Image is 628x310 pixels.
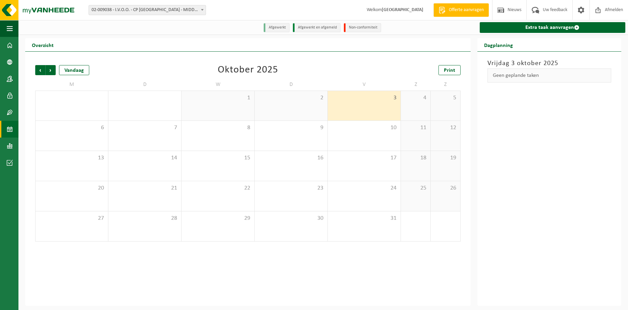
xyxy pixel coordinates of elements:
[218,65,278,75] div: Oktober 2025
[331,154,397,162] span: 17
[39,124,105,132] span: 6
[434,94,457,102] span: 5
[112,154,178,162] span: 14
[185,94,251,102] span: 1
[35,79,108,91] td: M
[404,124,427,132] span: 11
[35,65,45,75] span: Vorige
[434,124,457,132] span: 12
[185,124,251,132] span: 8
[25,38,60,51] h2: Overzicht
[39,185,105,192] span: 20
[401,79,431,91] td: Z
[328,79,401,91] td: V
[331,215,397,222] span: 31
[433,3,489,17] a: Offerte aanvragen
[185,185,251,192] span: 22
[434,154,457,162] span: 19
[382,7,423,12] strong: [GEOGRAPHIC_DATA]
[331,185,397,192] span: 24
[487,58,611,68] h3: Vrijdag 3 oktober 2025
[185,215,251,222] span: 29
[59,65,89,75] div: Vandaag
[487,68,611,83] div: Geen geplande taken
[331,94,397,102] span: 3
[181,79,255,91] td: W
[112,124,178,132] span: 7
[404,94,427,102] span: 4
[431,79,461,91] td: Z
[258,124,324,132] span: 9
[404,185,427,192] span: 25
[404,154,427,162] span: 18
[108,79,181,91] td: D
[258,94,324,102] span: 2
[293,23,341,32] li: Afgewerkt en afgemeld
[255,79,328,91] td: D
[46,65,56,75] span: Volgende
[438,65,461,75] a: Print
[185,154,251,162] span: 15
[447,7,485,13] span: Offerte aanvragen
[331,124,397,132] span: 10
[39,154,105,162] span: 13
[258,185,324,192] span: 23
[112,185,178,192] span: 21
[480,22,625,33] a: Extra taak aanvragen
[89,5,206,15] span: 02-009038 - I.V.O.O. - CP MIDDELKERKE - MIDDELKERKE
[344,23,381,32] li: Non-conformiteit
[434,185,457,192] span: 26
[444,68,455,73] span: Print
[264,23,290,32] li: Afgewerkt
[39,215,105,222] span: 27
[258,215,324,222] span: 30
[112,215,178,222] span: 28
[258,154,324,162] span: 16
[477,38,520,51] h2: Dagplanning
